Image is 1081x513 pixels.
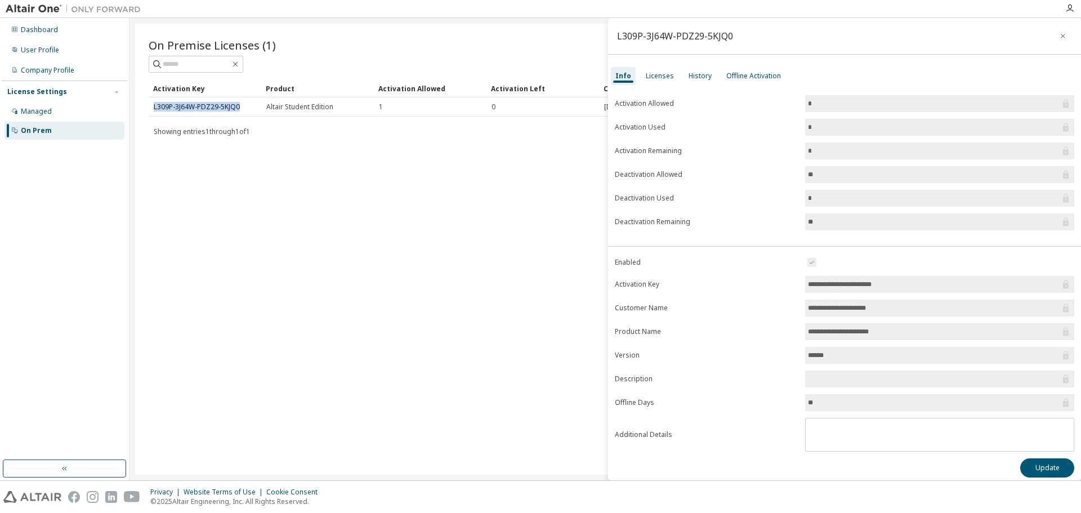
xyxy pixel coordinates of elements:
div: History [689,72,712,81]
div: Dashboard [21,25,58,34]
span: Showing entries 1 through 1 of 1 [154,127,250,136]
div: Licenses [646,72,674,81]
label: Activation Used [615,123,798,132]
div: Website Terms of Use [184,488,266,497]
label: Activation Allowed [615,99,798,108]
div: Product [266,79,369,97]
div: L309P-3J64W-PDZ29-5KJQ0 [617,32,733,41]
a: L309P-3J64W-PDZ29-5KJQ0 [154,102,240,111]
label: Product Name [615,327,798,336]
img: facebook.svg [68,491,80,503]
label: Activation Key [615,280,798,289]
label: Additional Details [615,430,798,439]
label: Description [615,374,798,383]
img: altair_logo.svg [3,491,61,503]
label: Deactivation Allowed [615,170,798,179]
div: Creation Date [604,79,1012,97]
div: User Profile [21,46,59,55]
div: Offline Activation [726,72,781,81]
div: Managed [21,107,52,116]
label: Enabled [615,258,798,267]
div: Info [615,72,631,81]
img: linkedin.svg [105,491,117,503]
span: On Premise Licenses (1) [149,37,276,53]
button: Update [1020,458,1074,478]
span: 0 [492,102,495,111]
div: Activation Allowed [378,79,482,97]
span: Altair Student Edition [266,102,333,111]
span: 1 [379,102,383,111]
img: Altair One [6,3,146,15]
p: © 2025 Altair Engineering, Inc. All Rights Reserved. [150,497,324,506]
div: Company Profile [21,66,74,75]
label: Version [615,351,798,360]
label: Deactivation Used [615,194,798,203]
label: Deactivation Remaining [615,217,798,226]
div: Cookie Consent [266,488,324,497]
div: License Settings [7,87,67,96]
div: Activation Left [491,79,595,97]
label: Offline Days [615,398,798,407]
div: Activation Key [153,79,257,97]
label: Customer Name [615,304,798,313]
div: Privacy [150,488,184,497]
img: youtube.svg [124,491,140,503]
span: [DATE] 12:31:21 [604,102,654,111]
div: On Prem [21,126,52,135]
img: instagram.svg [87,491,99,503]
label: Activation Remaining [615,146,798,155]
